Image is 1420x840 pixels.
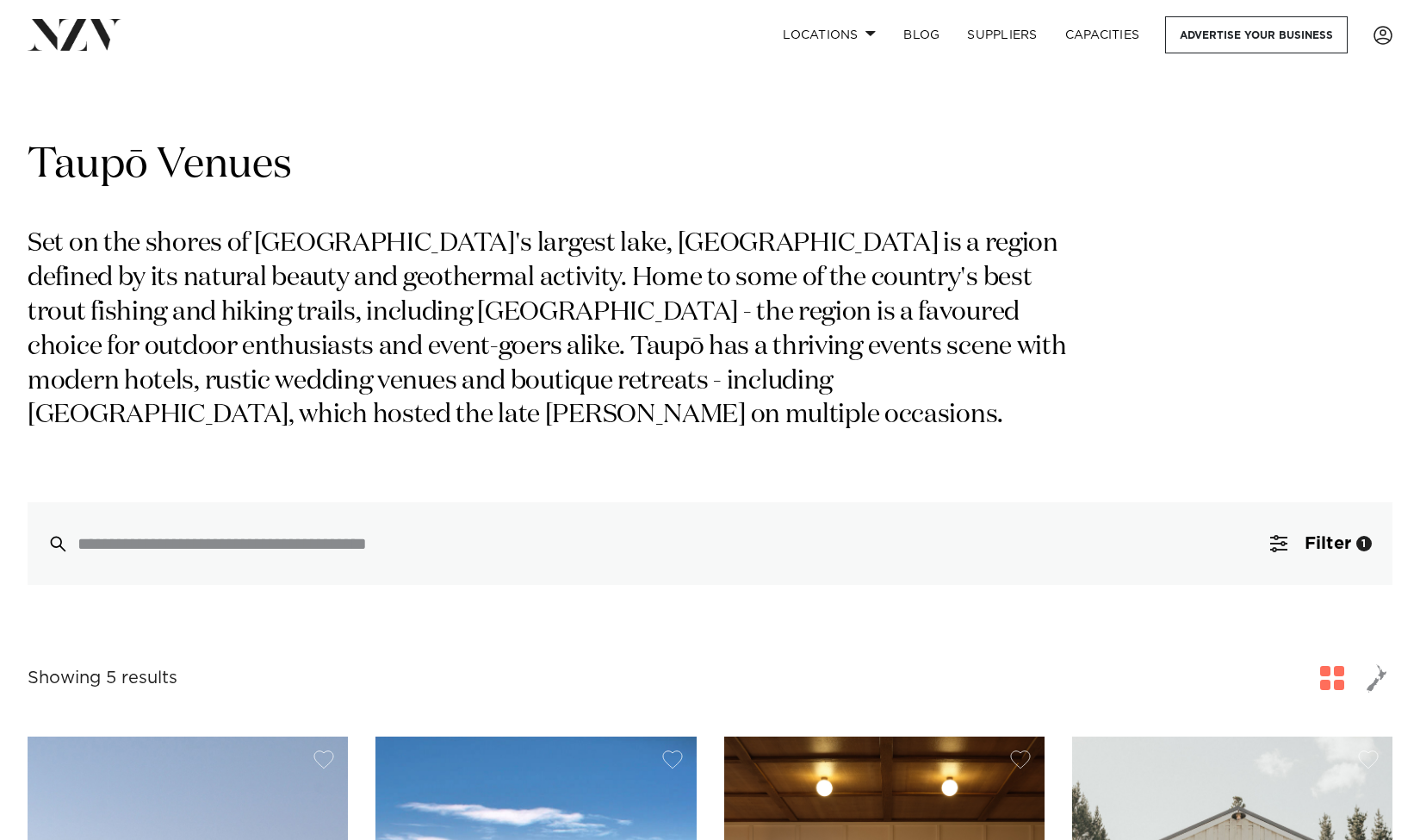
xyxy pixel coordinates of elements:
a: SUPPLIERS [953,16,1051,53]
a: Capacities [1051,16,1154,53]
a: BLOG [890,16,953,53]
h1: Taupō Venues [28,139,1392,193]
img: nzv-logo.png [28,19,121,50]
a: Locations [769,16,890,53]
span: Filter [1305,535,1351,552]
button: Filter1 [1249,502,1392,585]
p: Set on the shores of [GEOGRAPHIC_DATA]'s largest lake, [GEOGRAPHIC_DATA] is a region defined by i... [28,227,1092,433]
a: Advertise your business [1165,16,1348,53]
div: 1 [1356,536,1372,551]
div: Showing 5 results [28,665,177,692]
